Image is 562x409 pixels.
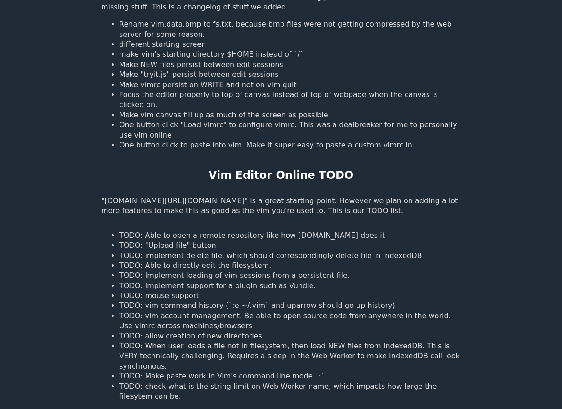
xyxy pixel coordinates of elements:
[209,168,353,183] h2: Vim Editor Online TODO
[119,341,461,371] li: TODO: When user loads a file not in filesystem, then load NEW files from IndexedDB. This is VERY ...
[119,19,461,40] li: Rename vim.data.bmp to fs.txt, because bmp files were not getting compressed by the web server fo...
[119,331,461,341] li: TODO: allow creation of new directories.
[119,382,461,402] li: TODO: check what is the string limit on Web Worker name, which impacts how large the filesytem ca...
[119,301,461,311] li: TODO: vim command history (`:e ~/.vim` and uparrow should go up history)
[119,40,461,49] li: different starting screen
[119,120,461,140] li: One button click "Load vimrc" to configure vimrc. This was a dealbreaker for me to personally use...
[119,70,461,80] li: Make "tryit.js" persist between edit sessions
[119,90,461,110] li: Focus the editor properly to top of canvas instead of top of webpage when the canvas is clicked on.
[119,240,461,250] li: TODO: "Upload file" button
[101,196,461,216] p: "[DOMAIN_NAME][URL][DOMAIN_NAME]" is a great starting point. However we plan on adding a lot more...
[119,49,461,59] li: make vim's starting directory $HOME instead of `/`
[119,140,461,150] li: One button click to paste into vim. Make it super easy to paste a custom vimrc in
[119,231,461,240] li: TODO: Able to open a remote repository like how [DOMAIN_NAME] does it
[119,311,461,331] li: TODO: vim account management. Be able to open source code from anywhere in the world. Use vimrc a...
[119,281,461,291] li: TODO: Implement support for a plugin such as Vundle.
[119,261,461,271] li: TODO: Able to directly edit the filesystem.
[119,271,461,280] li: TODO: Implement loading of vim sessions from a persistent file.
[119,60,461,70] li: Make NEW files persist between edit sessions
[119,80,461,90] li: Make vimrc persist on WRITE and not on vim quit
[119,251,461,261] li: TODO: implement delete file, which should correspondingly delete file in IndexedDB
[119,371,461,381] li: TODO: Make paste work in Vim's command line mode `:`
[119,291,461,301] li: TODO: mouse support
[119,110,461,120] li: Make vim canvas fill up as much of the screen as possible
